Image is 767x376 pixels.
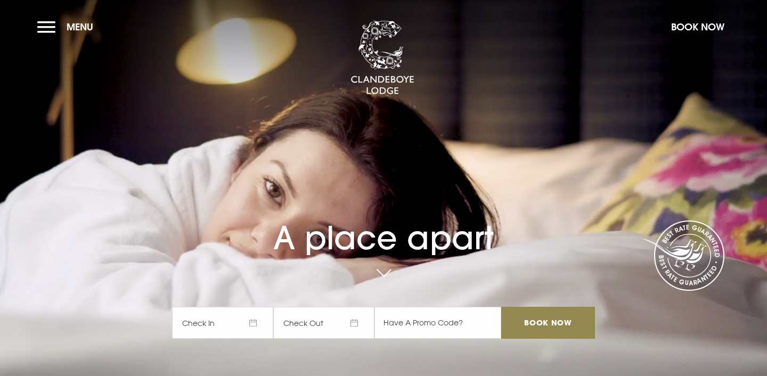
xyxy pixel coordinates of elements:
[172,307,273,339] span: Check In
[350,21,414,95] img: Clandeboye Lodge
[374,307,501,339] input: Have A Promo Code?
[273,307,374,339] span: Check Out
[172,196,595,257] h1: A place apart
[67,21,93,33] span: Menu
[501,307,595,339] input: Book Now
[666,15,730,38] button: Book Now
[37,15,99,38] button: Menu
